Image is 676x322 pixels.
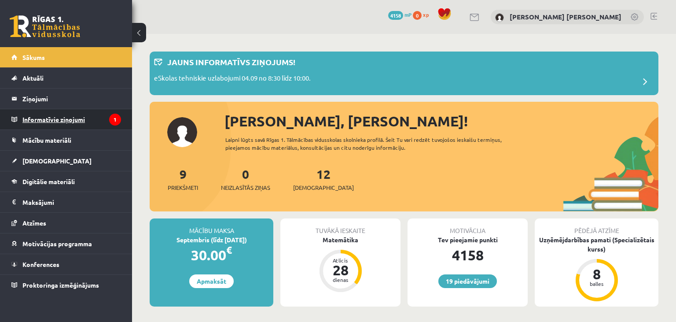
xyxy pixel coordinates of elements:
a: Maksājumi [11,192,121,212]
span: Digitālie materiāli [22,178,75,185]
a: 19 piedāvājumi [438,274,497,288]
legend: Maksājumi [22,192,121,212]
span: Sākums [22,53,45,61]
a: Motivācijas programma [11,233,121,254]
span: mP [404,11,411,18]
div: Laipni lūgts savā Rīgas 1. Tālmācības vidusskolas skolnieka profilā. Šeit Tu vari redzēt tuvojošo... [225,136,531,152]
a: Rīgas 1. Tālmācības vidusskola [10,15,80,37]
div: 4158 [408,244,528,266]
a: [PERSON_NAME] [PERSON_NAME] [510,12,621,21]
span: 0 [413,11,422,20]
a: Mācību materiāli [11,130,121,150]
div: dienas [327,277,354,282]
legend: Ziņojumi [22,89,121,109]
a: 12[DEMOGRAPHIC_DATA] [293,166,354,192]
div: 28 [327,263,354,277]
a: Jauns informatīvs ziņojums! eSkolas tehniskie uzlabojumi 04.09 no 8:30 līdz 10:00. [154,56,654,91]
a: Uzņēmējdarbības pamati (Specializētais kurss) 8 balles [535,235,658,303]
span: xp [423,11,429,18]
a: Atzīmes [11,213,121,233]
div: Septembris (līdz [DATE]) [150,235,273,244]
div: [PERSON_NAME], [PERSON_NAME]! [224,111,658,132]
a: 9Priekšmeti [168,166,198,192]
a: Sākums [11,47,121,67]
a: Apmaksāt [189,274,234,288]
a: [DEMOGRAPHIC_DATA] [11,151,121,171]
div: 8 [584,267,610,281]
span: Priekšmeti [168,183,198,192]
span: Proktoringa izmēģinājums [22,281,99,289]
div: balles [584,281,610,286]
div: Uzņēmējdarbības pamati (Specializētais kurss) [535,235,658,254]
div: Tuvākā ieskaite [280,218,400,235]
a: Proktoringa izmēģinājums [11,275,121,295]
span: Motivācijas programma [22,240,92,248]
div: 30.00 [150,244,273,266]
div: Pēdējā atzīme [535,218,658,235]
a: 4158 mP [388,11,411,18]
span: [DEMOGRAPHIC_DATA] [22,157,92,165]
a: Konferences [11,254,121,274]
img: Emīlija Krista Bērziņa [495,13,504,22]
a: 0Neizlasītās ziņas [221,166,270,192]
a: Ziņojumi [11,89,121,109]
i: 1 [109,114,121,126]
div: Mācību maksa [150,218,273,235]
div: Tev pieejamie punkti [408,235,528,244]
div: Matemātika [280,235,400,244]
div: Motivācija [408,218,528,235]
div: Atlicis [327,258,354,263]
a: Digitālie materiāli [11,171,121,192]
span: Atzīmes [22,219,46,227]
a: 0 xp [413,11,433,18]
p: eSkolas tehniskie uzlabojumi 04.09 no 8:30 līdz 10:00. [154,73,311,85]
a: Informatīvie ziņojumi1 [11,109,121,130]
legend: Informatīvie ziņojumi [22,109,121,130]
span: € [226,244,232,256]
span: Konferences [22,260,59,268]
span: 4158 [388,11,403,20]
p: Jauns informatīvs ziņojums! [167,56,295,68]
span: Mācību materiāli [22,136,71,144]
span: Aktuāli [22,74,44,82]
a: Matemātika Atlicis 28 dienas [280,235,400,293]
span: [DEMOGRAPHIC_DATA] [293,183,354,192]
a: Aktuāli [11,68,121,88]
span: Neizlasītās ziņas [221,183,270,192]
